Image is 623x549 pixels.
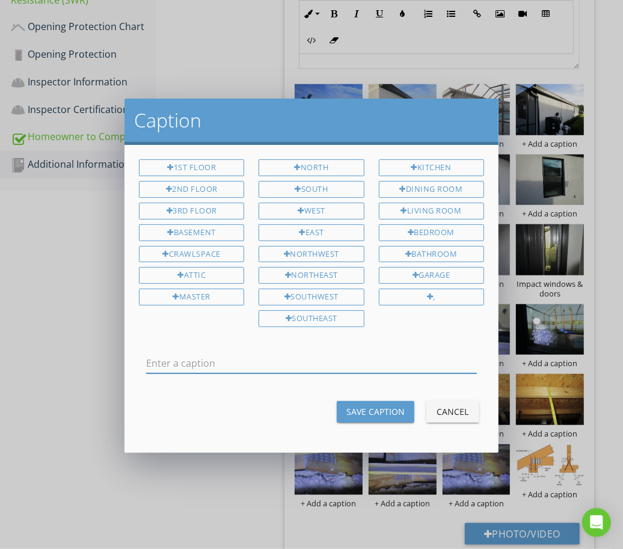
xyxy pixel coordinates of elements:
[379,203,484,219] div: Living Room
[426,401,479,423] button: Cancel
[139,224,244,241] div: Basement
[379,159,484,176] div: Kitchen
[259,267,364,284] div: Northeast
[346,405,405,418] div: Save Caption
[139,159,244,176] div: 1st Floor
[134,108,489,132] h2: Caption
[337,401,414,423] button: Save Caption
[139,267,244,284] div: Attic
[139,181,244,198] div: 2nd Floor
[379,267,484,284] div: Garage
[259,181,364,198] div: South
[146,354,477,373] input: Enter a caption
[259,159,364,176] div: North
[259,289,364,305] div: Southwest
[379,246,484,263] div: Bathroom
[139,203,244,219] div: 3rd Floor
[379,224,484,241] div: Bedroom
[139,246,244,263] div: Crawlspace
[259,310,364,327] div: Southeast
[379,289,484,305] div: ,
[259,224,364,241] div: East
[436,405,470,418] div: Cancel
[379,181,484,198] div: Dining Room
[582,508,611,537] div: Open Intercom Messenger
[139,289,244,305] div: Master
[259,246,364,263] div: Northwest
[259,203,364,219] div: West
